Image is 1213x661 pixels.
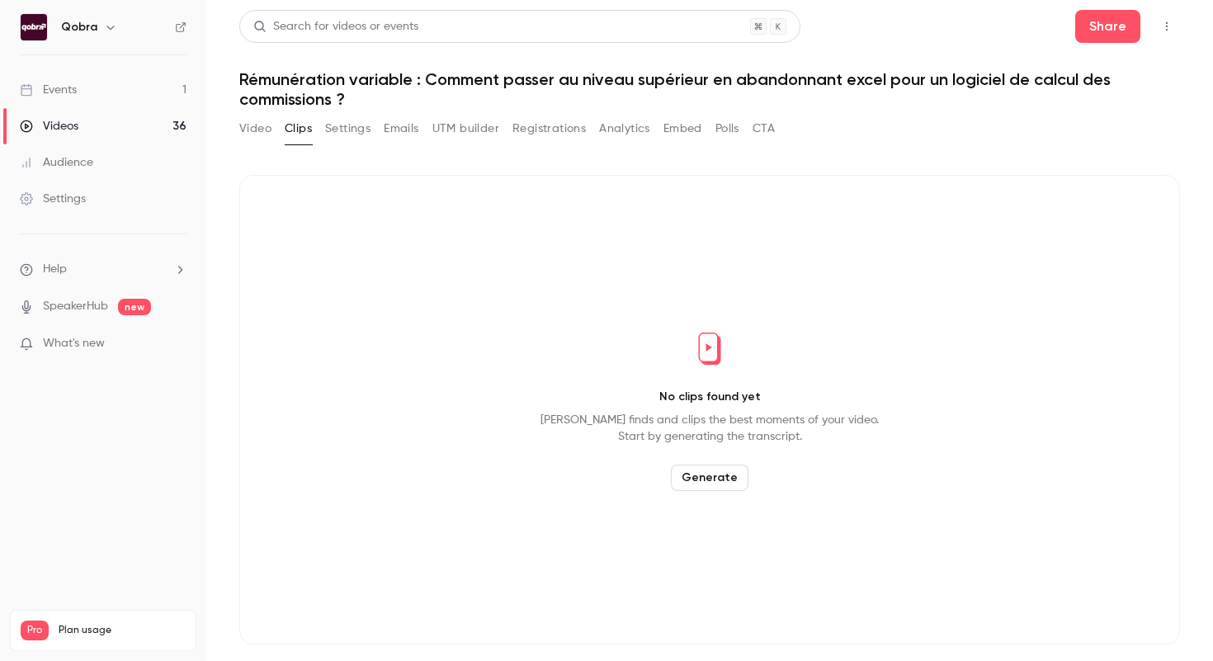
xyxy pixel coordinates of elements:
button: Embed [663,116,702,142]
div: Settings [20,191,86,207]
div: Audience [20,154,93,171]
p: No clips found yet [659,389,761,405]
span: Pro [21,621,49,640]
button: Polls [715,116,739,142]
button: CTA [753,116,775,142]
h1: Rémunération variable : Comment passer au niveau supérieur en abandonnant excel pour un logiciel ... [239,69,1180,109]
button: Registrations [512,116,586,142]
div: Videos [20,118,78,135]
div: Events [20,82,77,98]
button: Generate [671,465,748,491]
iframe: Noticeable Trigger [167,337,186,352]
img: Qobra [21,14,47,40]
h6: Qobra [61,19,97,35]
a: SpeakerHub [43,298,108,315]
span: new [118,299,151,315]
button: Analytics [599,116,650,142]
p: [PERSON_NAME] finds and clips the best moments of your video. Start by generating the transcript. [540,412,879,445]
button: Settings [325,116,371,142]
button: Clips [285,116,312,142]
button: UTM builder [432,116,499,142]
span: What's new [43,335,105,352]
button: Video [239,116,271,142]
button: Emails [384,116,418,142]
button: Top Bar Actions [1154,13,1180,40]
button: Share [1075,10,1140,43]
span: Help [43,261,67,278]
span: Plan usage [59,624,186,637]
li: help-dropdown-opener [20,261,186,278]
div: Search for videos or events [253,18,418,35]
